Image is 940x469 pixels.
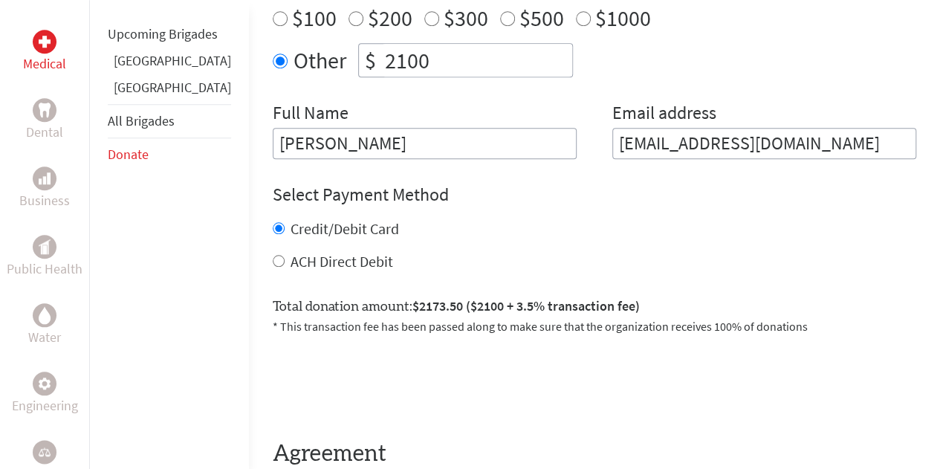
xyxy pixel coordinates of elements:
li: Guatemala [108,77,231,104]
input: Your Email [612,128,916,159]
p: Engineering [12,395,78,416]
label: $100 [292,4,337,32]
h4: Agreement [273,441,916,468]
p: Dental [26,122,63,143]
li: All Brigades [108,104,231,138]
div: Public Health [33,235,56,259]
p: Water [28,327,61,348]
a: DentalDental [26,98,63,143]
label: $500 [519,4,564,32]
a: [GEOGRAPHIC_DATA] [114,52,231,69]
a: WaterWater [28,303,61,348]
label: Total donation amount: [273,296,640,317]
img: Business [39,172,51,184]
li: Upcoming Brigades [108,18,231,51]
img: Medical [39,36,51,48]
iframe: reCAPTCHA [273,353,499,411]
label: $300 [444,4,488,32]
div: Engineering [33,372,56,395]
p: Public Health [7,259,82,279]
a: Donate [108,146,149,163]
a: BusinessBusiness [19,166,70,211]
img: Dental [39,103,51,117]
label: Email address [612,101,716,128]
a: MedicalMedical [23,30,66,74]
li: Donate [108,138,231,171]
a: Upcoming Brigades [108,25,218,42]
label: Full Name [273,101,349,128]
img: Water [39,306,51,323]
p: Medical [23,54,66,74]
a: All Brigades [108,112,175,129]
a: Public HealthPublic Health [7,235,82,279]
div: $ [359,44,382,77]
p: * This transaction fee has been passed along to make sure that the organization receives 100% of ... [273,317,916,335]
div: Business [33,166,56,190]
input: Enter Amount [382,44,572,77]
div: Medical [33,30,56,54]
label: ACH Direct Debit [291,252,393,271]
div: Legal Empowerment [33,440,56,464]
input: Enter Full Name [273,128,577,159]
label: Other [294,43,346,77]
li: Ghana [108,51,231,77]
div: Water [33,303,56,327]
img: Legal Empowerment [39,447,51,456]
span: $2173.50 ($2100 + 3.5% transaction fee) [412,297,640,314]
div: Dental [33,98,56,122]
a: [GEOGRAPHIC_DATA] [114,79,231,96]
label: Credit/Debit Card [291,219,399,238]
label: $200 [368,4,412,32]
label: $1000 [595,4,651,32]
a: EngineeringEngineering [12,372,78,416]
img: Engineering [39,378,51,389]
p: Business [19,190,70,211]
img: Public Health [39,239,51,254]
h4: Select Payment Method [273,183,916,207]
